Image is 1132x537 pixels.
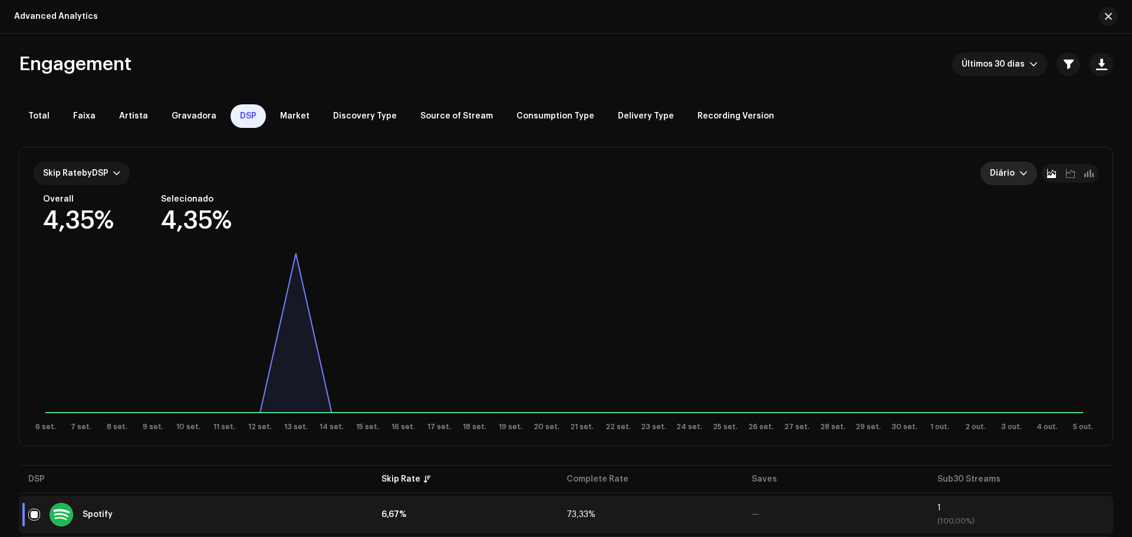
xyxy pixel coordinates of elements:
[284,423,308,430] text: 13 set.
[752,510,918,519] div: —
[248,423,272,430] text: 12 set.
[391,423,415,430] text: 16 set.
[534,423,560,430] text: 20 set.
[618,111,674,121] span: Delivery Type
[381,510,548,519] div: 6,67%
[176,423,200,430] text: 10 set.
[213,423,235,430] text: 11 set.
[567,510,733,519] div: 73,33%
[937,517,1104,525] div: (100,00%)
[280,111,310,121] span: Market
[937,504,1104,512] div: 1
[1001,423,1022,430] text: 3 out.
[499,423,522,430] text: 19 set.
[172,111,216,121] span: Gravadora
[748,423,774,430] text: 26 set.
[820,423,845,430] text: 28 set.
[463,423,486,430] text: 18 set.
[1073,423,1093,430] text: 5 out.
[855,423,881,430] text: 29 set.
[356,423,379,430] text: 15 set.
[930,423,949,430] text: 1 out.
[641,423,666,430] text: 23 set.
[420,111,493,121] span: Source of Stream
[713,423,738,430] text: 25 set.
[320,423,344,430] text: 14 set.
[962,52,1029,76] span: Últimos 30 dias
[570,423,594,430] text: 21 set.
[333,111,397,121] span: Discovery Type
[240,111,256,121] span: DSP
[784,423,809,430] text: 27 set.
[606,423,631,430] text: 22 set.
[891,423,917,430] text: 30 set.
[427,423,451,430] text: 17 set.
[1019,162,1028,185] div: dropdown trigger
[161,195,232,204] div: Selecionado
[990,162,1019,185] span: Diário
[676,423,702,430] text: 24 set.
[1029,52,1038,76] div: dropdown trigger
[516,111,594,121] span: Consumption Type
[1036,423,1058,430] text: 4 out.
[965,423,986,430] text: 2 out.
[697,111,774,121] span: Recording Version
